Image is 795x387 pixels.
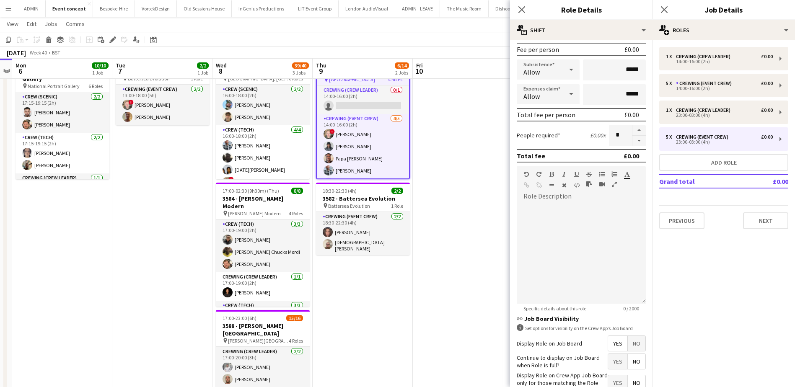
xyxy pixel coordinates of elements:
button: Event concept [46,0,93,17]
div: 1 x [666,54,676,59]
span: 4 Roles [289,338,303,344]
div: 14:00-16:00 (2h) [666,59,773,64]
h3: 3584 - [PERSON_NAME] Modern [216,195,310,210]
span: [GEOGRAPHIC_DATA] [329,76,375,83]
app-card-role: Crewing (Event Crew)2/213:00-18:00 (5h)![PERSON_NAME][PERSON_NAME] [116,85,210,125]
span: Jobs [45,20,57,28]
button: Insert video [599,181,605,188]
app-card-role: Crew (Scenic)2/217:15-19:15 (2h)[PERSON_NAME][PERSON_NAME] [16,92,109,133]
div: £0.00 [761,80,773,86]
button: Italic [561,171,567,178]
span: Edit [27,20,36,28]
div: 17:00-02:30 (9h30m) (Thu)8/83584 - [PERSON_NAME] Modern [PERSON_NAME] Modern4 RolesCrew (Tech)3/3... [216,183,310,307]
button: ADMIN - LEAVE [395,0,440,17]
div: £0.00 [624,45,639,54]
div: 2 Jobs [395,70,409,76]
app-card-role: Crewing (Crew Leader)0/114:00-16:00 (2h) [317,85,409,114]
div: [DATE] [7,49,26,57]
app-card-role: Crew (Scenic)2/216:00-18:00 (2h)[PERSON_NAME][PERSON_NAME] [216,85,310,125]
span: National Portrait Gallery [28,83,80,89]
button: ADMIN [17,0,46,17]
span: 6 [14,66,26,76]
button: Unordered List [599,171,605,178]
h3: 3582 - Battersea Evolution [316,195,410,202]
div: 5 x [666,80,676,86]
span: No [628,336,645,351]
button: Decrease [632,136,646,146]
button: Underline [574,171,580,178]
div: £0.00 [761,134,773,140]
div: Fee per person [517,45,559,54]
span: ! [330,129,335,134]
div: £0.00 x [590,132,606,139]
span: Allow [523,92,540,101]
button: InGenius Productions [232,0,291,17]
span: [PERSON_NAME] Modern [228,210,281,217]
div: 1 Job [92,70,108,76]
app-job-card: 14:00-03:00 (13h) (Fri)4/123677 - [GEOGRAPHIC_DATA] [GEOGRAPHIC_DATA]4 RolesCrewing (Crew Leader)... [316,55,410,179]
span: 2/2 [197,62,209,69]
div: BST [52,49,60,56]
button: Redo [536,171,542,178]
label: Display Role on Job Board [517,340,582,347]
span: 18:30-22:30 (4h) [323,188,357,194]
span: [PERSON_NAME][GEOGRAPHIC_DATA] [228,338,289,344]
div: £0.00 [624,111,639,119]
app-card-role: Crew (Tech)4/416:00-18:00 (2h)[PERSON_NAME][PERSON_NAME][DATE][PERSON_NAME]![PERSON_NAME] [216,125,310,190]
div: 1 Job [197,70,208,76]
div: Crewing (Crew Leader) [676,107,734,113]
div: 23:00-03:00 (4h) [666,140,773,144]
button: Strikethrough [586,171,592,178]
app-job-card: 17:15-02:45 (9h30m) (Tue)10/103579 - National Portrait Gallery National Portrait Gallery6 RolesCr... [16,55,109,179]
app-card-role: Crewing (Crew Leader)1/117:00-19:00 (2h)[PERSON_NAME] [216,272,310,301]
div: 18:30-22:30 (4h)2/23582 - Battersea Evolution Battersea Evolution1 RoleCrewing (Event Crew)2/218:... [316,183,410,255]
span: 17:00-02:30 (9h30m) (Thu) [223,188,279,194]
span: Thu [316,62,326,69]
app-card-role: Crewing (Crew Leader)1/1 [16,173,109,202]
span: Comms [66,20,85,28]
span: 0 / 2000 [616,305,646,312]
td: Grand total [659,175,748,188]
h3: 3588 - [PERSON_NAME][GEOGRAPHIC_DATA] [216,322,310,337]
span: Mon [16,62,26,69]
app-card-role: Crew (Tech)3/317:00-19:00 (2h)[PERSON_NAME][PERSON_NAME] Chucks Mordi[PERSON_NAME] [216,219,310,272]
button: Dishoom [489,0,522,17]
span: 4 Roles [289,210,303,217]
span: 6 Roles [88,83,103,89]
span: 8 [215,66,227,76]
div: 16:00-02:30 (10h30m) (Thu)16/163583 - Sky Garden [GEOGRAPHIC_DATA], [GEOGRAPHIC_DATA], [GEOGRAPHI... [216,55,310,179]
div: Crewing (Crew Leader) [676,54,734,59]
span: 8/8 [291,188,303,194]
span: 6/14 [395,62,409,69]
a: View [3,18,22,29]
button: Increase [632,125,646,136]
span: Week 40 [28,49,49,56]
app-card-role: Crew (Tech)3/3 [216,301,310,356]
button: Bespoke-Hire [93,0,135,17]
button: Fullscreen [611,181,617,188]
h3: Job Details [653,4,795,15]
span: Wed [216,62,227,69]
button: Clear Formatting [561,182,567,188]
div: 14:00-16:00 (2h) [666,86,773,90]
button: The Music Room [440,0,489,17]
button: Paste as plain text [586,181,592,188]
button: Next [743,212,788,229]
span: 15/16 [286,315,303,321]
button: LIT Event Group [291,0,339,17]
button: Undo [523,171,529,178]
span: ! [229,177,234,182]
span: 1 Role [391,203,403,209]
span: 39/40 [292,62,309,69]
div: Set options for visibility on the Crew App’s Job Board [517,324,646,332]
a: Edit [23,18,40,29]
span: Yes [608,354,627,369]
button: Add role [659,154,788,171]
button: Text Color [624,171,630,178]
div: 1 x [666,107,676,113]
button: London AudioVisual [339,0,395,17]
app-card-role: Crewing (Event Crew)2/218:30-22:30 (4h)[PERSON_NAME][DEMOGRAPHIC_DATA][PERSON_NAME] [316,212,410,255]
button: Old Sessions House [177,0,232,17]
div: Total fee [517,152,545,160]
